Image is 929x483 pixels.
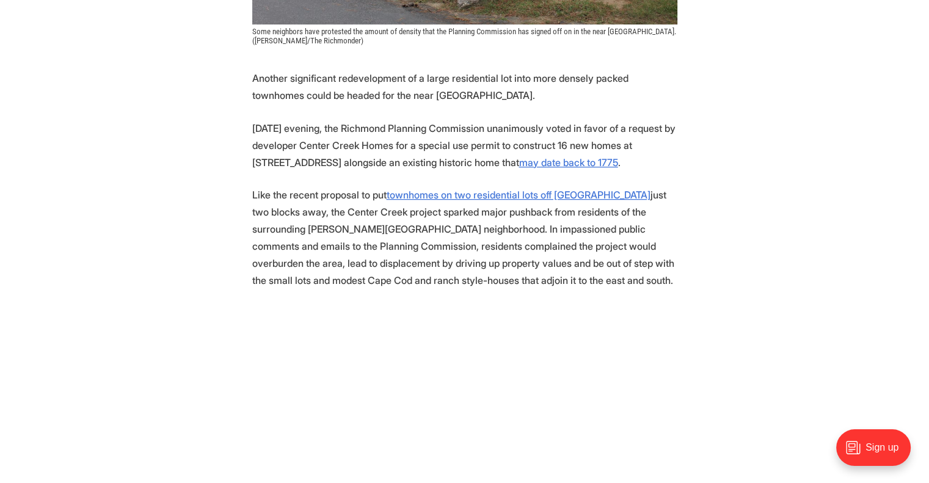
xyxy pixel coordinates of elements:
p: Like the recent proposal to put just two blocks away, the Center Creek project sparked major push... [252,186,677,289]
iframe: portal-trigger [826,423,929,483]
a: townhomes on two residential lots off [GEOGRAPHIC_DATA] [387,189,650,201]
a: may date back to 1775 [519,156,618,169]
p: [DATE] evening, the Richmond Planning Commission unanimously voted in favor of a request by devel... [252,120,677,171]
span: Some neighbors have protested the amount of density that the Planning Commission has signed off o... [252,27,678,45]
p: Another significant redevelopment of a large residential lot into more densely packed townhomes c... [252,70,677,104]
